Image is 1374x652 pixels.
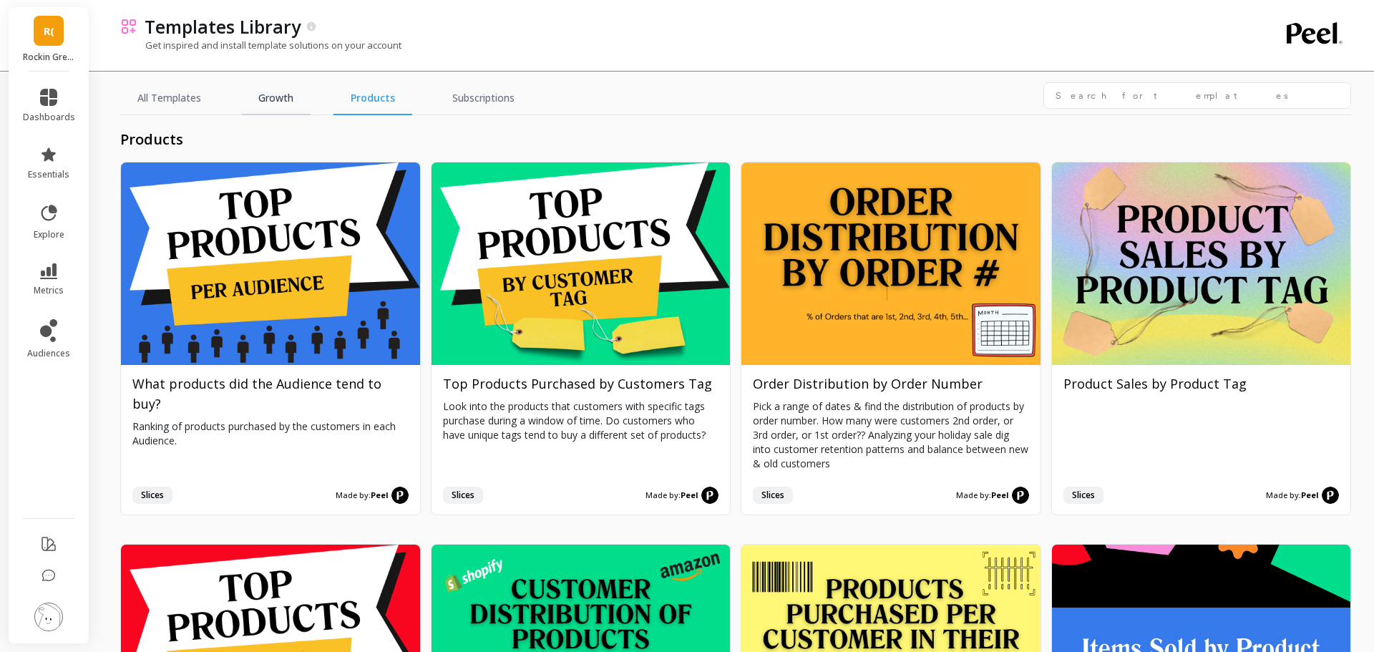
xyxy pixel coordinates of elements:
[34,229,64,240] span: explore
[44,23,54,39] span: R(
[120,82,218,115] a: All Templates
[34,603,63,631] img: profile picture
[333,82,412,115] a: Products
[1043,82,1351,109] input: Search for templates
[120,18,137,35] img: header icon
[23,112,75,123] span: dashboards
[23,52,75,63] p: Rockin Green (Essor)
[27,348,70,359] span: audiences
[120,82,532,115] nav: Tabs
[120,130,1351,150] h2: products
[241,82,311,115] a: Growth
[34,285,64,296] span: metrics
[435,82,532,115] a: Subscriptions
[145,14,301,39] p: Templates Library
[28,169,69,180] span: essentials
[120,39,401,52] p: Get inspired and install template solutions on your account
